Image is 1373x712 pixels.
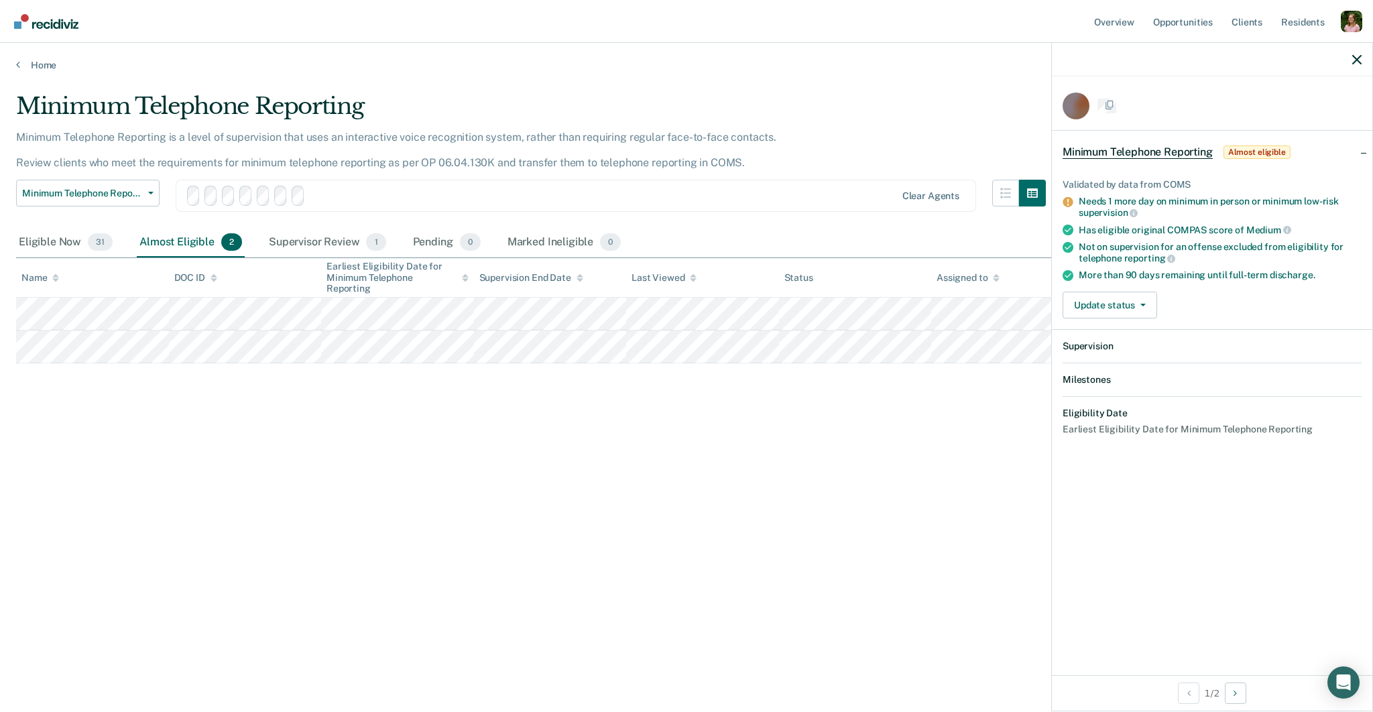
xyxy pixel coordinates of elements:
[784,272,813,284] div: Status
[366,233,385,251] span: 1
[1341,11,1362,32] button: Profile dropdown button
[1063,145,1213,159] span: Minimum Telephone Reporting
[14,14,78,29] img: Recidiviz
[16,131,776,169] p: Minimum Telephone Reporting is a level of supervision that uses an interactive voice recognition ...
[16,59,1357,71] a: Home
[632,272,697,284] div: Last Viewed
[266,228,389,257] div: Supervisor Review
[1079,270,1362,281] div: More than 90 days remaining until full-term
[1327,666,1360,699] div: Open Intercom Messenger
[1063,179,1362,190] div: Validated by data from COMS
[1063,341,1362,352] dt: Supervision
[937,272,1000,284] div: Assigned to
[21,272,59,284] div: Name
[1063,424,1362,435] dt: Earliest Eligibility Date for Minimum Telephone Reporting
[410,228,483,257] div: Pending
[460,233,481,251] span: 0
[505,228,624,257] div: Marked Ineligible
[1063,374,1362,385] dt: Milestones
[16,93,1046,131] div: Minimum Telephone Reporting
[1124,253,1176,263] span: reporting
[600,233,621,251] span: 0
[221,233,242,251] span: 2
[1270,270,1315,280] span: discharge.
[479,272,583,284] div: Supervision End Date
[1063,292,1157,318] button: Update status
[1063,408,1362,419] dt: Eligibility Date
[1052,131,1372,174] div: Minimum Telephone ReportingAlmost eligible
[1223,145,1291,159] span: Almost eligible
[1052,675,1372,711] div: 1 / 2
[902,190,959,202] div: Clear agents
[1079,241,1362,264] div: Not on supervision for an offense excluded from eligibility for telephone
[22,188,143,199] span: Minimum Telephone Reporting
[1079,224,1362,236] div: Has eligible original COMPAS score of
[1079,196,1362,219] div: Needs 1 more day on minimum in person or minimum low-risk supervision
[326,261,469,294] div: Earliest Eligibility Date for Minimum Telephone Reporting
[1246,225,1291,235] span: Medium
[88,233,113,251] span: 31
[137,228,245,257] div: Almost Eligible
[174,272,217,284] div: DOC ID
[16,228,115,257] div: Eligible Now
[1178,683,1199,704] button: Previous Opportunity
[1225,683,1246,704] button: Next Opportunity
